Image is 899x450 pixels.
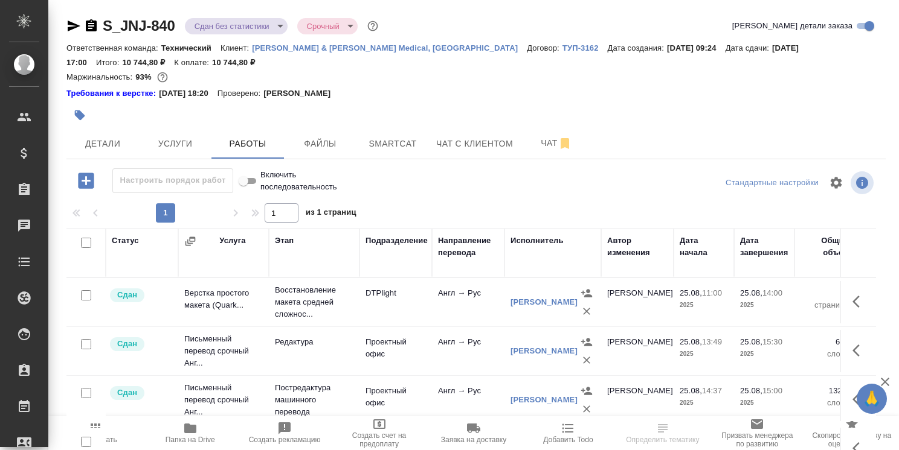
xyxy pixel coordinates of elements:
[112,235,139,247] div: Статус
[109,336,172,352] div: Менеджер проверил работу исполнителя, передает ее на следующий этап
[667,43,726,52] p: [DATE] 09:24
[117,289,137,301] p: Сдан
[680,337,702,346] p: 25.08,
[702,288,722,297] p: 11:00
[862,386,882,411] span: 🙏
[762,288,782,297] p: 14:00
[723,174,822,192] div: split button
[48,416,143,450] button: Пересчитать
[427,416,521,450] button: Заявка на доставку
[680,288,702,297] p: 25.08,
[851,171,876,194] span: Посмотреть информацию
[740,288,762,297] p: 25.08,
[732,20,852,32] span: [PERSON_NAME] детали заказа
[103,17,175,34] a: S_JNJ-840
[252,42,527,52] a: [PERSON_NAME] & [PERSON_NAME] Medical, [GEOGRAPHIC_DATA]
[845,287,874,316] button: Здесь прячутся важные кнопки
[66,19,81,33] button: Скопировать ссылку для ЯМессенджера
[680,386,702,395] p: 25.08,
[511,395,578,404] a: [PERSON_NAME]
[801,336,849,348] p: 630
[275,284,353,320] p: Восстановление макета средней сложнос...
[601,281,674,323] td: [PERSON_NAME]
[366,235,428,247] div: Подразделение
[66,87,159,100] div: Нажми, чтобы открыть папку с инструкцией
[801,348,849,360] p: слово
[174,58,212,67] p: К оплате:
[511,297,578,306] a: [PERSON_NAME]
[527,136,585,151] span: Чат
[578,382,596,400] button: Назначить
[608,43,667,52] p: Дата создания:
[275,235,294,247] div: Этап
[359,379,432,421] td: Проектный офис
[364,136,422,151] span: Smartcat
[66,43,161,52] p: Ответственная команда:
[740,348,788,360] p: 2025
[69,168,103,193] button: Добавить работу
[275,382,353,418] p: Постредактура машинного перевода
[219,136,277,151] span: Работы
[365,18,381,34] button: Доп статусы указывают на важность/срочность заказа
[306,205,356,223] span: из 1 страниц
[143,416,237,450] button: Папка на Drive
[161,43,221,52] p: Технический
[359,281,432,323] td: DTPlight
[263,87,340,100] p: [PERSON_NAME]
[185,18,288,34] div: Сдан без статистики
[845,336,874,365] button: Здесь прячутся важные кнопки
[521,416,615,450] button: Добавить Todo
[562,43,608,52] p: ТУП-3162
[680,348,728,360] p: 2025
[432,330,504,372] td: Англ → Рус
[438,235,498,259] div: Направление перевода
[511,346,578,355] a: [PERSON_NAME]
[726,43,772,52] p: Дата сдачи:
[578,400,596,418] button: Удалить
[436,136,513,151] span: Чат с клиентом
[578,302,596,320] button: Удалить
[527,43,562,52] p: Договор:
[135,72,154,81] p: 93%
[178,376,269,424] td: Письменный перевод срочный Анг...
[66,72,135,81] p: Маржинальность:
[178,327,269,375] td: Письменный перевод срочный Анг...
[217,87,264,100] p: Проверено:
[626,436,699,444] span: Определить тематику
[237,416,332,450] button: Создать рекламацию
[260,169,337,193] span: Включить последовательность
[762,337,782,346] p: 15:30
[166,436,215,444] span: Папка на Drive
[822,168,851,197] span: Настроить таблицу
[740,386,762,395] p: 25.08,
[578,284,596,302] button: Назначить
[740,337,762,346] p: 25.08,
[812,431,892,448] span: Скопировать ссылку на оценку заказа
[762,386,782,395] p: 15:00
[601,379,674,421] td: [PERSON_NAME]
[432,379,504,421] td: Англ → Рус
[66,102,93,128] button: Добавить тэг
[178,281,269,323] td: Верстка простого макета (Quark...
[801,235,849,259] div: Общий объем
[710,416,804,450] button: Призвать менеджера по развитию
[680,299,728,311] p: 2025
[117,338,137,350] p: Сдан
[740,235,788,259] div: Дата завершения
[109,385,172,401] div: Менеджер проверил работу исполнителя, передает ее на следующий этап
[275,336,353,348] p: Редактура
[191,21,273,31] button: Сдан без статистики
[221,43,252,52] p: Клиент:
[616,416,710,450] button: Определить тематику
[219,235,245,247] div: Услуга
[109,287,172,303] div: Менеджер проверил работу исполнителя, передает ее на следующий этап
[184,235,196,247] button: Сгруппировать
[122,58,174,67] p: 10 744,80 ₽
[359,330,432,372] td: Проектный офис
[74,136,132,151] span: Детали
[212,58,264,67] p: 10 744,80 ₽
[601,330,674,372] td: [PERSON_NAME]
[558,136,572,151] svg: Отписаться
[845,385,874,414] button: Здесь прячутся важные кнопки
[801,287,849,299] p: 7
